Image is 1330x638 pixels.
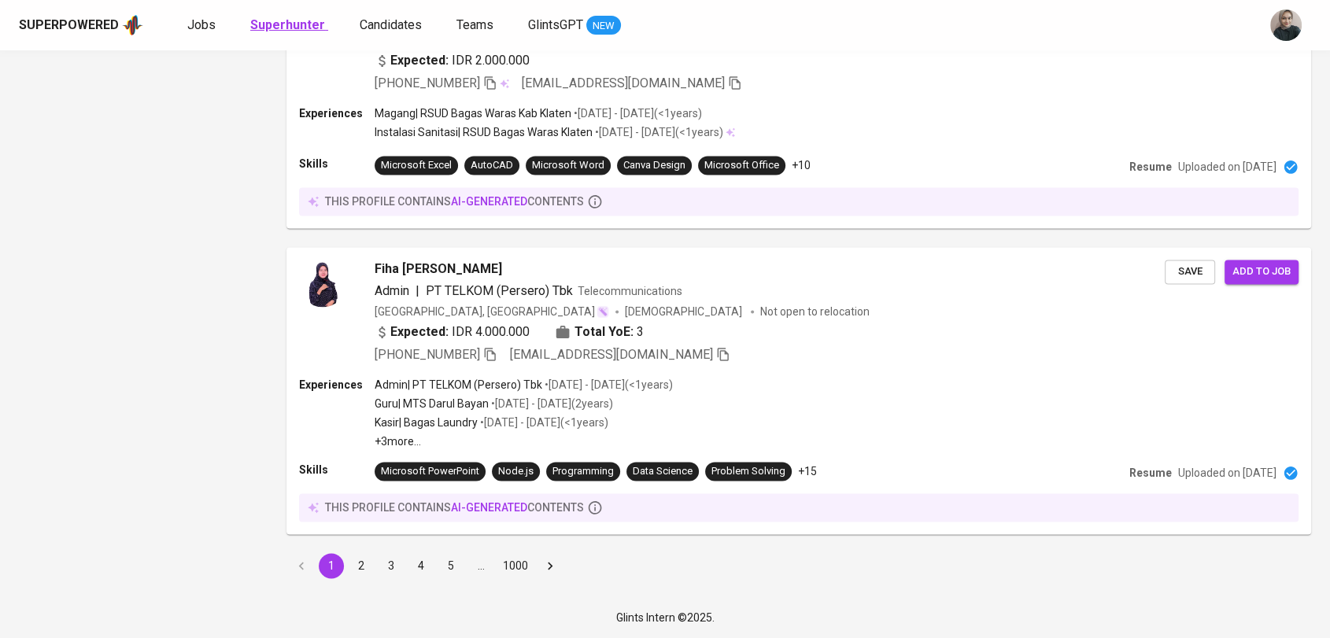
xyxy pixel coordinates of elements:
[451,501,527,514] span: AI-generated
[375,51,530,70] div: IDR 2.000.000
[375,105,571,121] p: Magang | RSUD Bagas Waras Kab Klaten
[1129,465,1172,481] p: Resume
[390,323,449,341] b: Expected:
[471,158,513,173] div: AutoCAD
[349,553,374,578] button: Go to page 2
[542,377,673,393] p: • [DATE] - [DATE] ( <1 years )
[19,13,143,37] a: Superpoweredapp logo
[578,285,682,297] span: Telecommunications
[325,194,584,209] p: this profile contains contents
[792,157,811,173] p: +10
[299,377,375,393] p: Experiences
[375,260,502,278] span: Fiha [PERSON_NAME]
[299,260,346,307] img: 048b5179f95b1764ab13c2b97399c03d.jpg
[510,347,713,362] span: [EMAIL_ADDRESS][DOMAIN_NAME]
[1232,263,1291,281] span: Add to job
[375,347,480,362] span: [PHONE_NUMBER]
[381,158,452,173] div: Microsoft Excel
[711,464,785,479] div: Problem Solving
[122,13,143,37] img: app logo
[498,553,533,578] button: Go to page 1000
[760,304,870,319] p: Not open to relocation
[375,283,409,298] span: Admin
[574,323,634,341] b: Total YoE:
[456,16,497,35] a: Teams
[319,553,344,578] button: page 1
[299,105,375,121] p: Experiences
[625,304,744,319] span: [DEMOGRAPHIC_DATA]
[375,76,480,90] span: [PHONE_NUMBER]
[299,156,375,171] p: Skills
[489,396,613,411] p: • [DATE] - [DATE] ( 2 years )
[360,16,425,35] a: Candidates
[1178,465,1276,481] p: Uploaded on [DATE]
[381,464,479,479] div: Microsoft PowerPoint
[498,464,534,479] div: Node.js
[286,553,565,578] nav: pagination navigation
[379,553,404,578] button: Go to page 3
[286,247,1311,534] a: Fiha [PERSON_NAME]Admin|PT TELKOM (Persero) TbkTelecommunications[GEOGRAPHIC_DATA], [GEOGRAPHIC_D...
[538,553,563,578] button: Go to next page
[637,323,644,341] span: 3
[19,17,119,35] div: Superpowered
[478,415,608,430] p: • [DATE] - [DATE] ( <1 years )
[187,16,219,35] a: Jobs
[375,323,530,341] div: IDR 4.000.000
[1178,159,1276,175] p: Uploaded on [DATE]
[375,124,593,140] p: Instalasi Sanitasi | RSUD Bagas Waras Klaten
[451,195,527,208] span: AI-generated
[375,304,609,319] div: [GEOGRAPHIC_DATA], [GEOGRAPHIC_DATA]
[360,17,422,32] span: Candidates
[571,105,702,121] p: • [DATE] - [DATE] ( <1 years )
[522,76,725,90] span: [EMAIL_ADDRESS][DOMAIN_NAME]
[633,464,693,479] div: Data Science
[375,433,673,449] p: +3 more ...
[532,158,604,173] div: Microsoft Word
[375,415,478,430] p: Kasir | Bagas Laundry
[416,282,419,301] span: |
[250,17,325,32] b: Superhunter
[408,553,434,578] button: Go to page 4
[299,462,375,478] p: Skills
[552,464,614,479] div: Programming
[528,17,583,32] span: GlintsGPT
[1129,159,1172,175] p: Resume
[586,18,621,34] span: NEW
[375,377,542,393] p: Admin | PT TELKOM (Persero) Tbk
[438,553,464,578] button: Go to page 5
[468,558,493,573] div: …
[1225,260,1299,284] button: Add to job
[593,124,723,140] p: • [DATE] - [DATE] ( <1 years )
[250,16,328,35] a: Superhunter
[1270,9,1302,41] img: rani.kulsum@glints.com
[187,17,216,32] span: Jobs
[426,283,573,298] span: PT TELKOM (Persero) Tbk
[375,396,489,411] p: Guru | MTS Darul Bayan
[798,463,817,479] p: +15
[325,500,584,515] p: this profile contains contents
[1173,263,1207,281] span: Save
[1165,260,1215,284] button: Save
[390,51,449,70] b: Expected:
[597,305,609,318] img: magic_wand.svg
[704,158,779,173] div: Microsoft Office
[456,17,493,32] span: Teams
[528,16,621,35] a: GlintsGPT NEW
[623,158,685,173] div: Canva Design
